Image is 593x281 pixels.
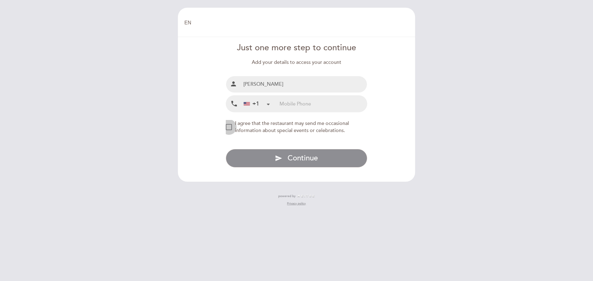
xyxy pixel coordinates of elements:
div: Just one more step to continue [226,42,368,54]
span: powered by [278,194,296,198]
input: Name and surname [241,76,367,93]
i: person [230,80,237,88]
span: I agree that the restaurant may send me occasional information about special events or celebrations. [235,120,349,134]
span: Continue [288,154,318,163]
a: Privacy policy [287,201,306,206]
div: +1 [244,100,259,108]
md-checkbox: NEW_MODAL_AGREE_RESTAURANT_SEND_OCCASIONAL_INFO [226,120,368,134]
img: MEITRE [297,195,315,198]
i: local_phone [230,100,238,108]
button: send Continue [226,149,368,167]
i: send [275,155,282,162]
div: United States: +1 [241,96,272,112]
input: Mobile Phone [280,96,367,112]
a: powered by [278,194,315,198]
div: Add your details to access your account [226,59,368,66]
